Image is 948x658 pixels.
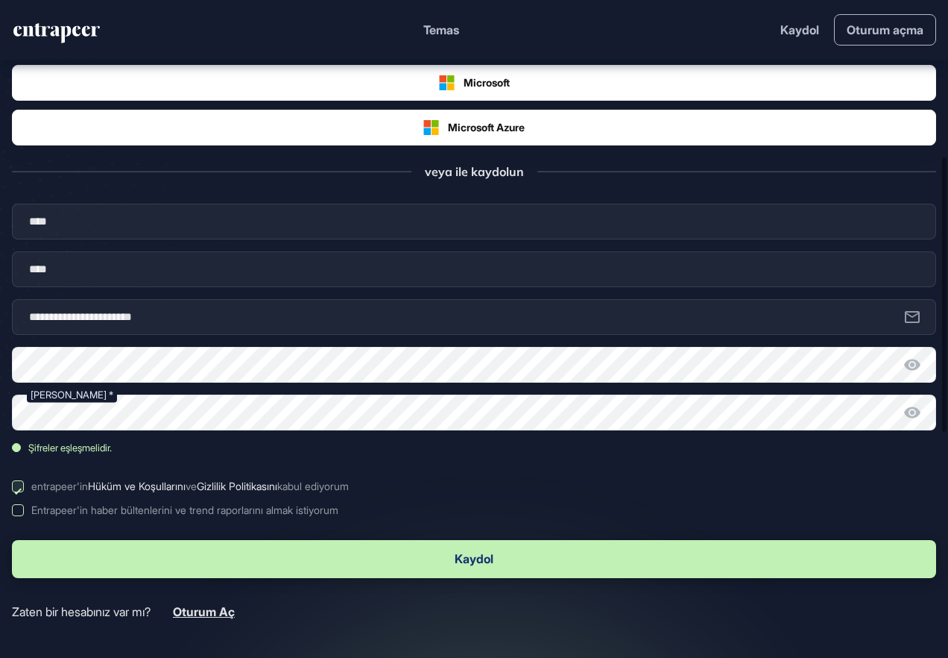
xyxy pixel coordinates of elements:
[423,20,459,40] button: Temas
[88,480,186,492] a: Hüküm ve Koşullarını
[173,604,235,619] span: Oturum Aç
[425,163,524,180] span: veya ile kaydolun
[31,480,349,492] div: entrapeer'in ve kabul ediyorum
[834,14,936,46] a: Oturum açma
[173,605,235,619] a: Oturum Aç
[12,605,151,619] span: Zaten bir hesabınız var mı?
[27,386,117,402] label: [PERSON_NAME] *
[12,540,936,578] button: Kaydol
[780,21,819,39] a: Kaydol
[197,480,277,492] a: Gizlilik Politikasını
[12,23,101,48] a: entrapeer-logosu
[31,504,338,516] div: Entrapeer'in haber bültenlerini ve trend raporlarını almak istiyorum
[12,442,474,454] div: Şifreler eşleşmelidir.
[448,119,525,135] span: Microsoft Azure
